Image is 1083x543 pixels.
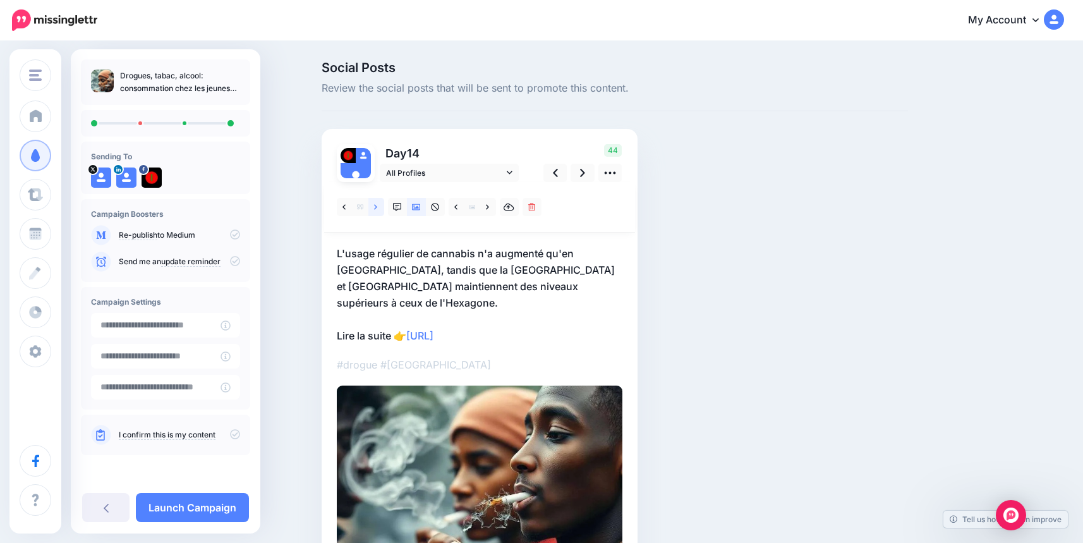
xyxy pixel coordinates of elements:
img: 2d73ab52668799b7e8b4721bfc3aa646_thumb.jpg [91,70,114,92]
p: to Medium [119,229,240,241]
img: user_default_image.png [91,168,111,188]
a: All Profiles [380,164,519,182]
h4: Campaign Boosters [91,209,240,219]
p: Drogues, tabac, alcool: consommation chez les jeunes ultramarins. [120,70,240,95]
p: Day [380,144,521,162]
a: Re-publish [119,230,157,240]
a: Tell us how we can improve [943,511,1068,528]
span: Review the social posts that will be sent to promote this content. [322,80,908,97]
a: update reminder [161,257,221,267]
p: #drogue #[GEOGRAPHIC_DATA] [337,357,622,373]
img: 474871652_1172320894900914_7635307436973398141_n-bsa152193.jpg [142,168,162,188]
img: user_default_image.png [116,168,136,188]
a: [URL] [406,329,433,342]
h4: Sending To [91,152,240,161]
span: 14 [407,147,420,160]
img: user_default_image.png [341,163,371,193]
span: All Profiles [386,166,504,180]
span: 44 [604,144,622,157]
img: user_default_image.png [356,148,371,163]
img: menu.png [29,70,42,81]
p: Send me an [119,256,240,267]
p: L'usage régulier de cannabis n'a augmenté qu'en [GEOGRAPHIC_DATA], tandis que la [GEOGRAPHIC_DATA... [337,245,622,344]
img: 474871652_1172320894900914_7635307436973398141_n-bsa152193.jpg [341,148,356,163]
img: Missinglettr [12,9,97,31]
h4: Campaign Settings [91,297,240,307]
div: Open Intercom Messenger [996,500,1026,530]
a: My Account [955,5,1064,36]
span: Social Posts [322,61,908,74]
a: I confirm this is my content [119,430,215,440]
